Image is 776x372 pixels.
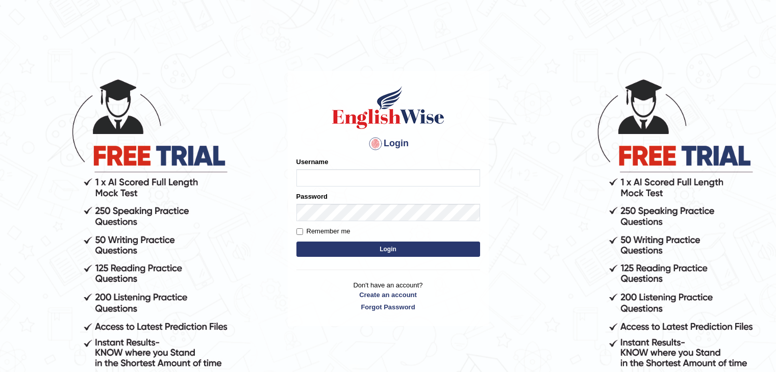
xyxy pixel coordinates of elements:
button: Login [296,242,480,257]
a: Create an account [296,290,480,300]
h4: Login [296,136,480,152]
label: Password [296,192,328,201]
label: Remember me [296,226,351,236]
img: Logo of English Wise sign in for intelligent practice with AI [330,85,446,130]
p: Don't have an account? [296,280,480,312]
input: Remember me [296,228,303,235]
label: Username [296,157,329,167]
a: Forgot Password [296,302,480,312]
